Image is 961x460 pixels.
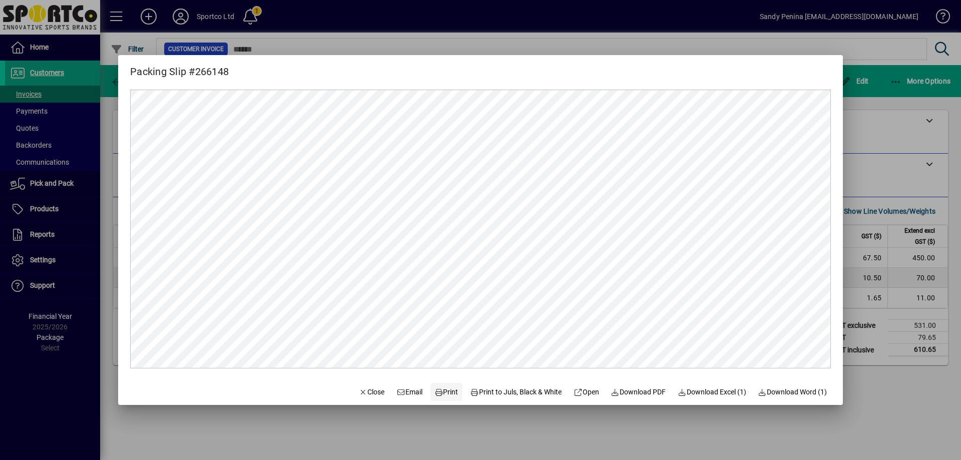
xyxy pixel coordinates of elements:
button: Download Word (1) [754,383,831,401]
span: Download PDF [611,387,666,397]
h2: Packing Slip #266148 [118,55,241,80]
span: Close [359,387,385,397]
a: Download PDF [607,383,670,401]
span: Print [434,387,458,397]
button: Close [355,383,389,401]
span: Open [574,387,599,397]
button: Print to Juls, Black & White [466,383,566,401]
span: Download Word (1) [758,387,827,397]
span: Email [396,387,422,397]
button: Email [392,383,426,401]
span: Download Excel (1) [678,387,746,397]
button: Download Excel (1) [674,383,750,401]
span: Print to Juls, Black & White [470,387,562,397]
a: Open [570,383,603,401]
button: Print [430,383,462,401]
